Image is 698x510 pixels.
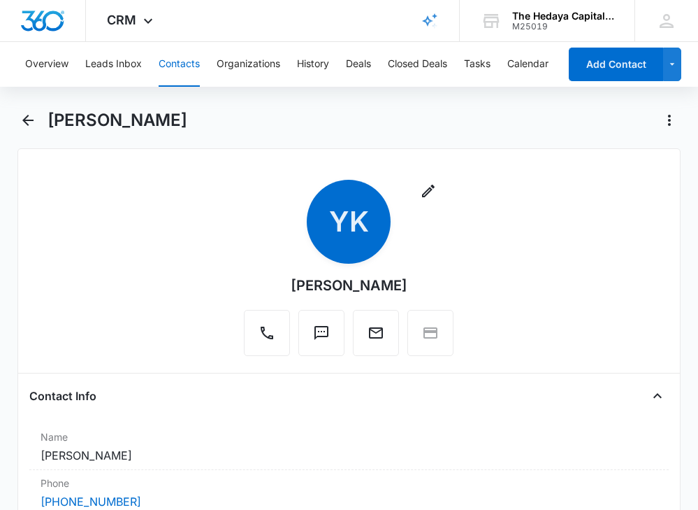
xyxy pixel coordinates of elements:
div: account id [512,22,614,31]
dd: [PERSON_NAME] [41,447,657,464]
button: Leads Inbox [85,42,142,87]
a: Call [244,332,290,343]
h1: [PERSON_NAME] [48,110,187,131]
button: Call [244,310,290,356]
button: Actions [658,109,681,132]
h4: Contact Info [29,388,96,404]
button: Text [298,310,344,356]
button: Calendar [507,42,548,87]
a: [PHONE_NUMBER] [41,493,141,510]
button: Add Contact [569,48,663,81]
div: Name[PERSON_NAME] [29,424,669,470]
button: Back [17,109,39,132]
label: Phone [41,476,657,490]
button: Overview [25,42,68,87]
button: History [297,42,329,87]
span: CRM [107,13,136,27]
button: Organizations [217,42,280,87]
button: Contacts [159,42,200,87]
button: Tasks [464,42,490,87]
button: Closed Deals [388,42,447,87]
div: [PERSON_NAME] [291,275,407,296]
button: Close [646,385,669,407]
a: Text [298,332,344,343]
div: account name [512,10,614,22]
button: Deals [346,42,371,87]
a: Email [353,332,399,343]
button: Email [353,310,399,356]
label: Name [41,430,657,444]
span: YK [307,180,391,264]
